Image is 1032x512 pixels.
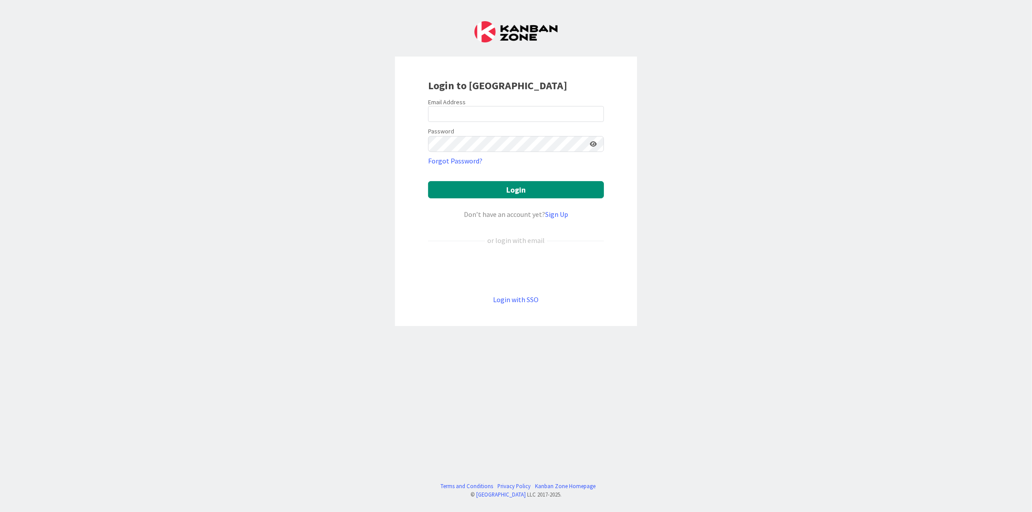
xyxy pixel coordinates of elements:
[545,210,568,219] a: Sign Up
[428,79,567,92] b: Login to [GEOGRAPHIC_DATA]
[428,155,482,166] a: Forgot Password?
[428,98,466,106] label: Email Address
[428,181,604,198] button: Login
[498,482,531,490] a: Privacy Policy
[474,21,558,42] img: Kanban Zone
[428,209,604,220] div: Don’t have an account yet?
[424,260,608,280] iframe: Botão Iniciar sessão com o Google
[535,482,596,490] a: Kanban Zone Homepage
[441,482,493,490] a: Terms and Conditions
[428,127,454,136] label: Password
[493,295,539,304] a: Login with SSO
[436,490,596,499] div: © LLC 2017- 2025 .
[476,491,526,498] a: [GEOGRAPHIC_DATA]
[485,235,547,246] div: or login with email
[428,260,604,280] div: Inicie sessão com o Google. Abre num novo separador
